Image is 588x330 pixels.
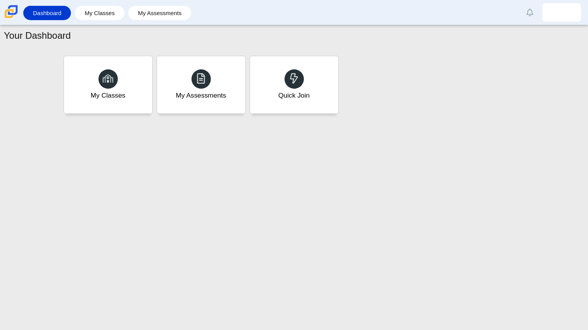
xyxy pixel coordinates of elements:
[250,56,339,114] a: Quick Join
[278,91,310,100] div: Quick Join
[542,3,581,22] a: analeeyah.nunez.H9uKhg
[27,6,67,20] a: Dashboard
[3,3,19,20] img: Carmen School of Science & Technology
[79,6,121,20] a: My Classes
[64,56,153,114] a: My Classes
[91,91,126,100] div: My Classes
[555,6,568,19] img: analeeyah.nunez.H9uKhg
[157,56,246,114] a: My Assessments
[176,91,226,100] div: My Assessments
[521,4,538,21] a: Alerts
[4,29,71,42] h1: Your Dashboard
[132,6,188,20] a: My Assessments
[3,14,19,21] a: Carmen School of Science & Technology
